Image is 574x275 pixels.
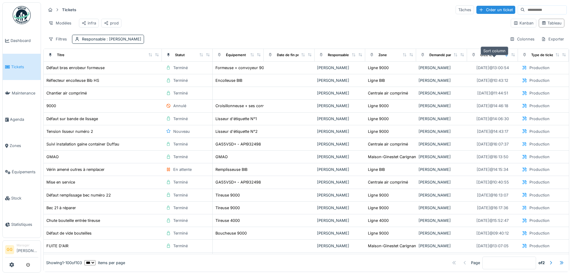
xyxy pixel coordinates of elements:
[368,192,389,198] div: Ligne 9000
[215,65,269,71] div: Formeuse + convoyeur 9000
[477,154,508,160] div: [DATE] @ 16:13:50
[477,141,509,147] div: [DATE] @ 16:07:37
[12,169,38,175] span: Équipements
[46,19,74,27] div: Modèles
[368,179,408,185] div: Centrale air comprimé
[173,179,188,185] div: Terminé
[529,205,550,211] div: Production
[513,20,534,26] div: Kanban
[481,46,508,55] div: Sort column
[317,243,363,249] div: [PERSON_NAME]
[3,106,41,133] a: Agenda
[477,167,508,172] div: [DATE] @ 14:15:34
[173,243,188,249] div: Terminé
[173,141,188,147] div: Terminé
[173,90,188,96] div: Terminé
[529,192,550,198] div: Production
[46,260,82,266] div: Showing 1 - 100 of 103
[477,192,508,198] div: [DATE] @ 16:13:07
[105,37,141,41] span: : [PERSON_NAME]
[538,260,545,266] strong: of 2
[173,205,188,211] div: Terminé
[46,243,68,249] div: FUITE D'AIR
[82,20,96,26] div: infra
[317,230,363,236] div: [PERSON_NAME]
[46,103,56,109] div: 9000
[471,260,480,266] div: Page
[3,27,41,54] a: Dashboard
[531,53,555,58] div: Type de ticket
[215,167,247,172] div: Remplisseuse BIB
[419,205,465,211] div: [PERSON_NAME]
[173,230,188,236] div: Terminé
[10,117,38,122] span: Agenda
[60,7,79,13] strong: Tickets
[46,65,105,71] div: Défaut bras enrobeur formeuse
[368,205,389,211] div: Ligne 9000
[419,129,465,134] div: [PERSON_NAME]
[476,218,509,223] div: [DATE] @ 15:52:47
[11,195,38,201] span: Stock
[328,53,349,58] div: Responsable
[317,205,363,211] div: [PERSON_NAME]
[368,243,416,249] div: Maison-Ginestet Carignan
[529,243,550,249] div: Production
[317,192,363,198] div: [PERSON_NAME]
[317,129,363,134] div: [PERSON_NAME]
[3,159,41,185] a: Équipements
[215,116,257,122] div: Lisseur d'étiquette N°1
[46,167,105,172] div: Vérin amené outres à remplacer
[173,78,188,83] div: Terminé
[215,78,242,83] div: Encolleuse BIB
[419,90,465,96] div: [PERSON_NAME]
[46,230,92,236] div: Défaut de vide bouteilles
[476,179,509,185] div: [DATE] @ 10:40:55
[215,230,247,236] div: Boucheuse 9000
[419,230,465,236] div: [PERSON_NAME]
[538,35,567,43] div: Exporter
[419,218,465,223] div: [PERSON_NAME]
[46,154,59,160] div: GMAO
[368,154,416,160] div: Maison-Ginestet Carignan
[82,36,141,42] div: Responsable
[507,35,537,43] div: Colonnes
[215,129,258,134] div: Lisseur d'étiquette N°2
[317,179,363,185] div: [PERSON_NAME]
[215,218,240,223] div: Tireuse 4000
[3,54,41,80] a: Tickets
[173,129,190,134] div: Nouveau
[46,35,70,43] div: Filtres
[477,78,508,83] div: [DATE] @ 10:43:12
[3,211,41,238] a: Statistiques
[46,129,93,134] div: Tension lisseur numéro 2
[368,116,389,122] div: Ligne 9000
[368,218,389,223] div: Ligne 4000
[46,192,111,198] div: Défaut remplissage bec numéro 22
[368,167,385,172] div: Ligne BIB
[419,103,465,109] div: [PERSON_NAME]
[46,205,76,211] div: Bec 21 à réparer
[11,64,38,70] span: Tickets
[173,154,188,160] div: Terminé
[419,243,465,249] div: [PERSON_NAME]
[529,129,550,134] div: Production
[215,205,240,211] div: Tireuse 9000
[368,90,408,96] div: Centrale air comprimé
[529,179,550,185] div: Production
[173,167,192,172] div: En attente
[317,167,363,172] div: [PERSON_NAME]
[317,141,363,147] div: [PERSON_NAME]
[317,65,363,71] div: [PERSON_NAME]
[529,230,550,236] div: Production
[215,192,240,198] div: Tireuse 9000
[57,53,64,58] div: Titre
[529,141,550,147] div: Production
[46,116,98,122] div: Défaut sur bande de lissage
[317,116,363,122] div: [PERSON_NAME]
[476,65,509,71] div: [DATE] @ 13:00:54
[529,78,550,83] div: Production
[173,218,188,223] div: Terminé
[419,154,465,160] div: [PERSON_NAME]
[104,20,119,26] div: prod
[368,103,389,109] div: Ligne 9000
